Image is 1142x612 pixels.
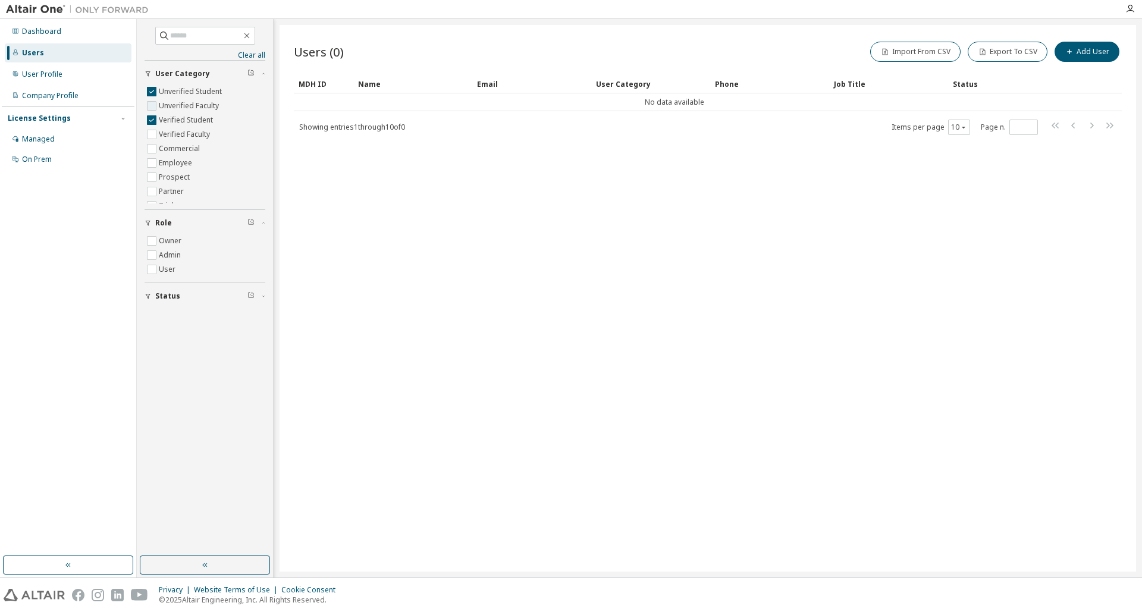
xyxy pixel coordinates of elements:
[6,4,155,15] img: Altair One
[159,142,202,156] label: Commercial
[951,123,967,132] button: 10
[131,589,148,601] img: youtube.svg
[715,74,824,93] div: Phone
[247,218,255,228] span: Clear filter
[22,91,79,101] div: Company Profile
[281,585,343,595] div: Cookie Consent
[145,51,265,60] a: Clear all
[870,42,961,62] button: Import From CSV
[155,291,180,301] span: Status
[194,585,281,595] div: Website Terms of Use
[159,99,221,113] label: Unverified Faculty
[953,74,1050,93] div: Status
[358,74,468,93] div: Name
[22,70,62,79] div: User Profile
[159,585,194,595] div: Privacy
[159,248,183,262] label: Admin
[159,84,224,99] label: Unverified Student
[8,114,71,123] div: License Settings
[159,234,184,248] label: Owner
[72,589,84,601] img: facebook.svg
[4,589,65,601] img: altair_logo.svg
[159,170,192,184] label: Prospect
[159,113,215,127] label: Verified Student
[968,42,1047,62] button: Export To CSV
[299,122,405,132] span: Showing entries 1 through 10 of 0
[22,27,61,36] div: Dashboard
[159,156,194,170] label: Employee
[159,199,176,213] label: Trial
[834,74,943,93] div: Job Title
[111,589,124,601] img: linkedin.svg
[155,218,172,228] span: Role
[22,134,55,144] div: Managed
[155,69,210,79] span: User Category
[596,74,705,93] div: User Category
[299,74,349,93] div: MDH ID
[892,120,970,135] span: Items per page
[145,210,265,236] button: Role
[247,69,255,79] span: Clear filter
[159,127,212,142] label: Verified Faculty
[22,48,44,58] div: Users
[981,120,1038,135] span: Page n.
[145,61,265,87] button: User Category
[294,93,1055,111] td: No data available
[145,283,265,309] button: Status
[1055,42,1119,62] button: Add User
[22,155,52,164] div: On Prem
[247,291,255,301] span: Clear filter
[159,595,343,605] p: © 2025 Altair Engineering, Inc. All Rights Reserved.
[159,184,186,199] label: Partner
[294,43,344,60] span: Users (0)
[477,74,586,93] div: Email
[159,262,178,277] label: User
[92,589,104,601] img: instagram.svg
